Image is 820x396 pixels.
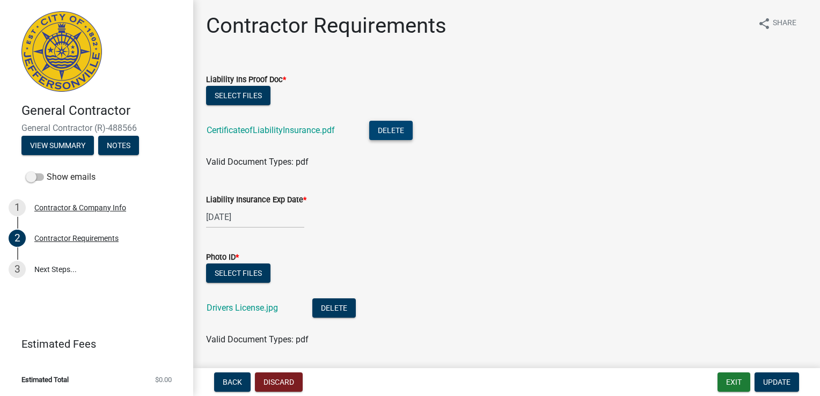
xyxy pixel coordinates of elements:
button: Update [755,372,799,392]
span: Valid Document Types: pdf [206,157,309,167]
span: Back [223,378,242,386]
label: Photo ID [206,254,239,261]
wm-modal-confirm: Delete Document [312,304,356,314]
div: Contractor & Company Info [34,204,126,211]
button: Select files [206,263,270,283]
span: Valid Document Types: pdf [206,334,309,344]
label: Liability Insurance Exp Date [206,196,306,204]
h4: General Contractor [21,103,185,119]
div: 3 [9,261,26,278]
span: $0.00 [155,376,172,383]
wm-modal-confirm: Delete Document [369,126,413,136]
div: 1 [9,199,26,216]
button: Delete [369,121,413,140]
a: Drivers License.jpg [207,303,278,313]
wm-modal-confirm: Notes [98,142,139,150]
button: View Summary [21,136,94,155]
wm-modal-confirm: Summary [21,142,94,150]
a: Estimated Fees [9,333,176,355]
button: shareShare [749,13,805,34]
img: City of Jeffersonville, Indiana [21,11,102,92]
div: 2 [9,230,26,247]
label: Liability Ins Proof Doc [206,76,286,84]
span: General Contractor (R)-488566 [21,123,172,133]
h1: Contractor Requirements [206,13,446,39]
span: Estimated Total [21,376,69,383]
label: Show emails [26,171,96,184]
div: Contractor Requirements [34,234,119,242]
button: Exit [717,372,750,392]
a: CertificateofLiabilityInsurance.pdf [207,125,335,135]
i: share [758,17,771,30]
button: Discard [255,372,303,392]
button: Delete [312,298,356,318]
button: Select files [206,86,270,105]
span: Share [773,17,796,30]
span: Update [763,378,790,386]
button: Back [214,372,251,392]
input: mm/dd/yyyy [206,206,304,228]
button: Notes [98,136,139,155]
